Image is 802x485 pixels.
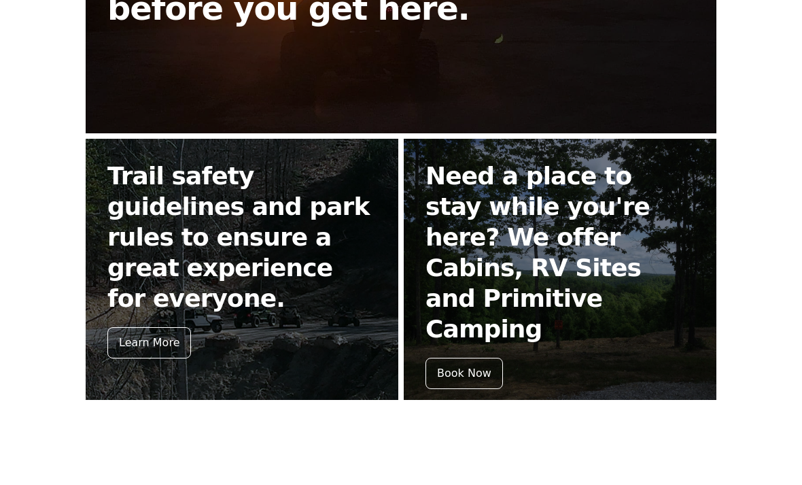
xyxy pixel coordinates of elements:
[404,139,716,400] a: Need a place to stay while you're here? We offer Cabins, RV Sites and Primitive Camping Book Now
[425,358,503,389] div: Book Now
[86,139,398,400] a: Trail safety guidelines and park rules to ensure a great experience for everyone. Learn More
[107,161,377,314] h2: Trail safety guidelines and park rules to ensure a great experience for everyone.
[107,327,191,358] div: Learn More
[425,161,695,344] h2: Need a place to stay while you're here? We offer Cabins, RV Sites and Primitive Camping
